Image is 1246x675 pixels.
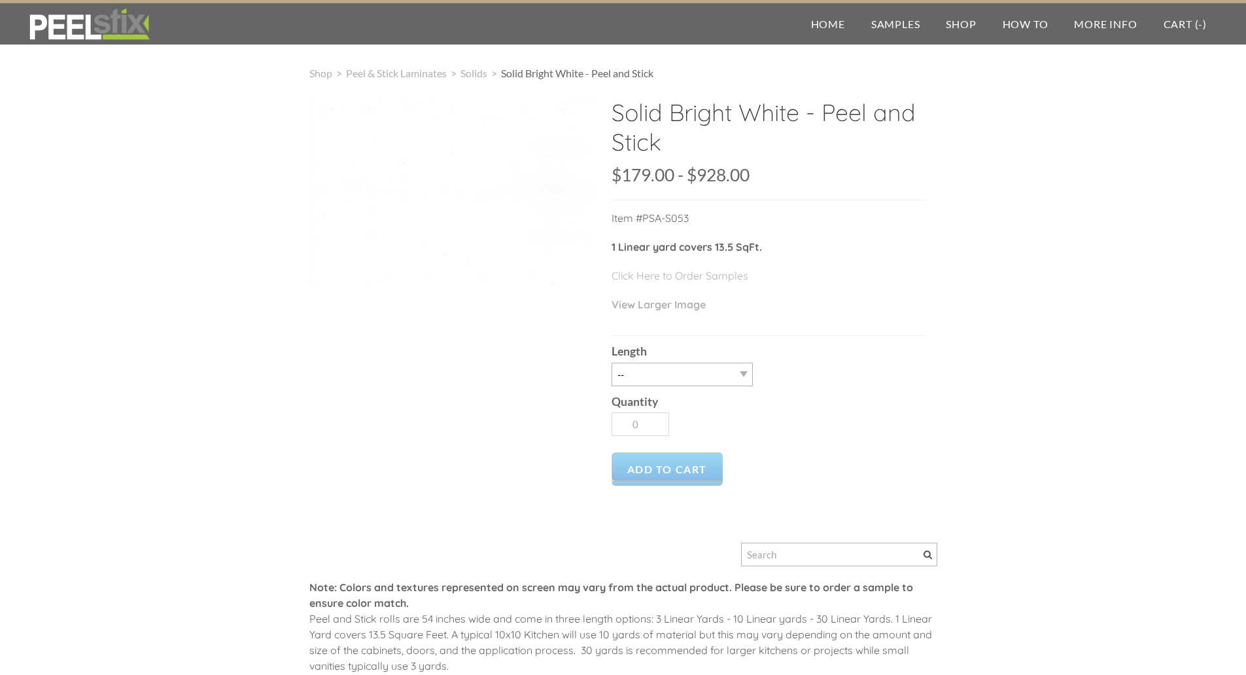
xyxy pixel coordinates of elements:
[501,67,653,79] span: Solid Bright White - Peel and Stick
[26,8,152,41] img: REFACE SUPPLIES
[612,452,723,486] a: Add to Cart
[447,67,460,79] span: >
[309,612,932,672] span: Peel and Stick rolls are 54 inches wide and come in three length options: 3 Linear Yards - 10 Lin...
[460,67,487,79] a: Solids
[612,298,706,311] a: View Larger Image
[612,269,748,282] a: Click Here to Order Samples
[612,395,658,409] b: Quantity
[346,67,447,79] a: Peel & Stick Laminates
[332,67,346,79] span: >
[309,67,332,79] a: Shop
[1061,3,1150,45] a: More Info
[741,543,937,566] input: Search
[933,3,989,45] a: Shop
[990,3,1062,45] a: How To
[858,3,933,45] a: Samples
[612,164,750,185] span: $179.00 - $928.00
[612,98,926,166] h2: Solid Bright White - Peel and Stick
[487,67,501,79] span: >
[612,240,762,253] strong: 1 Linear yard covers 13.5 SqFt.
[1198,18,1203,30] span: -
[798,3,858,45] a: Home
[612,210,926,239] p: Item #PSA-S053
[924,551,932,559] span: Search
[1151,3,1220,45] a: Cart (-)
[612,344,647,358] b: Length
[309,581,913,610] font: Note: Colors and textures represented on screen may vary from the actual product. Please be sure ...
